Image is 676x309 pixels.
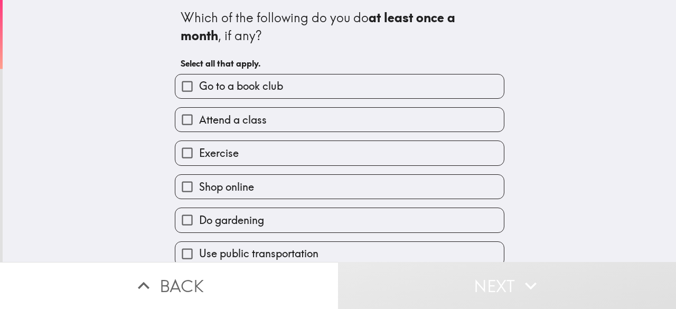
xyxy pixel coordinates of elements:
[199,113,267,127] span: Attend a class
[175,175,504,199] button: Shop online
[181,10,458,43] b: at least once a month
[199,246,318,261] span: Use public transportation
[175,208,504,232] button: Do gardening
[181,58,499,69] h6: Select all that apply.
[175,108,504,132] button: Attend a class
[199,146,239,161] span: Exercise
[175,141,504,165] button: Exercise
[338,262,676,309] button: Next
[199,79,283,93] span: Go to a book club
[199,180,254,194] span: Shop online
[175,74,504,98] button: Go to a book club
[181,9,499,44] div: Which of the following do you do , if any?
[175,242,504,266] button: Use public transportation
[199,213,264,228] span: Do gardening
